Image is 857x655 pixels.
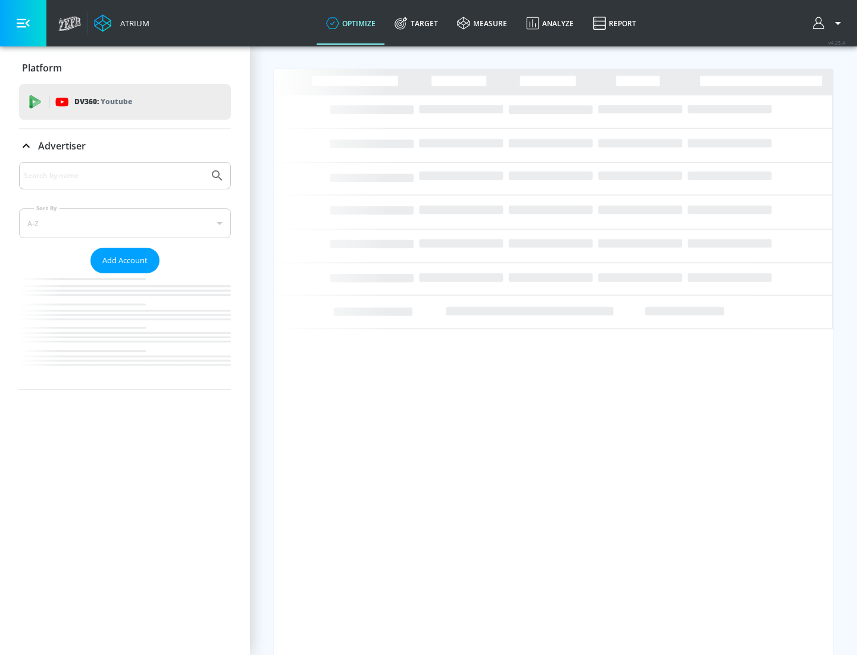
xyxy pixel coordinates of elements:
p: DV360: [74,95,132,108]
a: Atrium [94,14,149,32]
div: Advertiser [19,129,231,163]
nav: list of Advertiser [19,273,231,389]
a: Analyze [517,2,583,45]
a: measure [448,2,517,45]
a: optimize [317,2,385,45]
a: Target [385,2,448,45]
div: Advertiser [19,162,231,389]
p: Platform [22,61,62,74]
a: Report [583,2,646,45]
div: A-Z [19,208,231,238]
span: v 4.25.4 [828,39,845,46]
label: Sort By [34,204,60,212]
p: Advertiser [38,139,86,152]
div: Atrium [115,18,149,29]
div: DV360: Youtube [19,84,231,120]
input: Search by name [24,168,204,183]
button: Add Account [90,248,159,273]
span: Add Account [102,254,148,267]
p: Youtube [101,95,132,108]
div: Platform [19,51,231,85]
